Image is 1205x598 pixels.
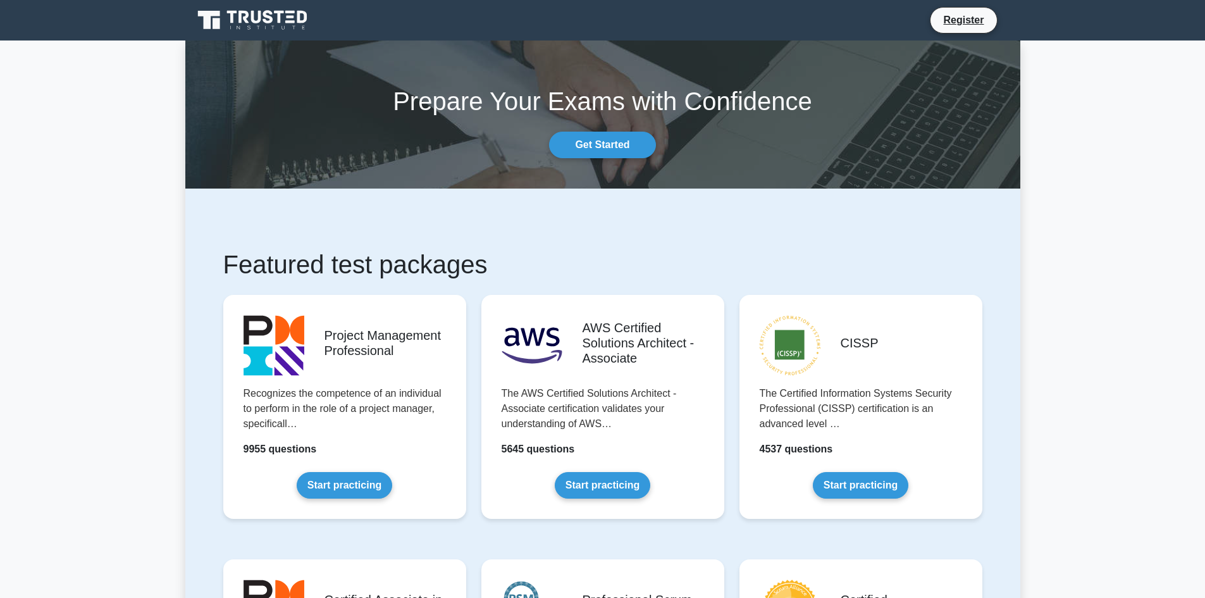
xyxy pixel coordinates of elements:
[936,12,991,28] a: Register
[223,249,982,280] h1: Featured test packages
[185,86,1020,116] h1: Prepare Your Exams with Confidence
[297,472,392,499] a: Start practicing
[555,472,650,499] a: Start practicing
[549,132,655,158] a: Get Started
[813,472,908,499] a: Start practicing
